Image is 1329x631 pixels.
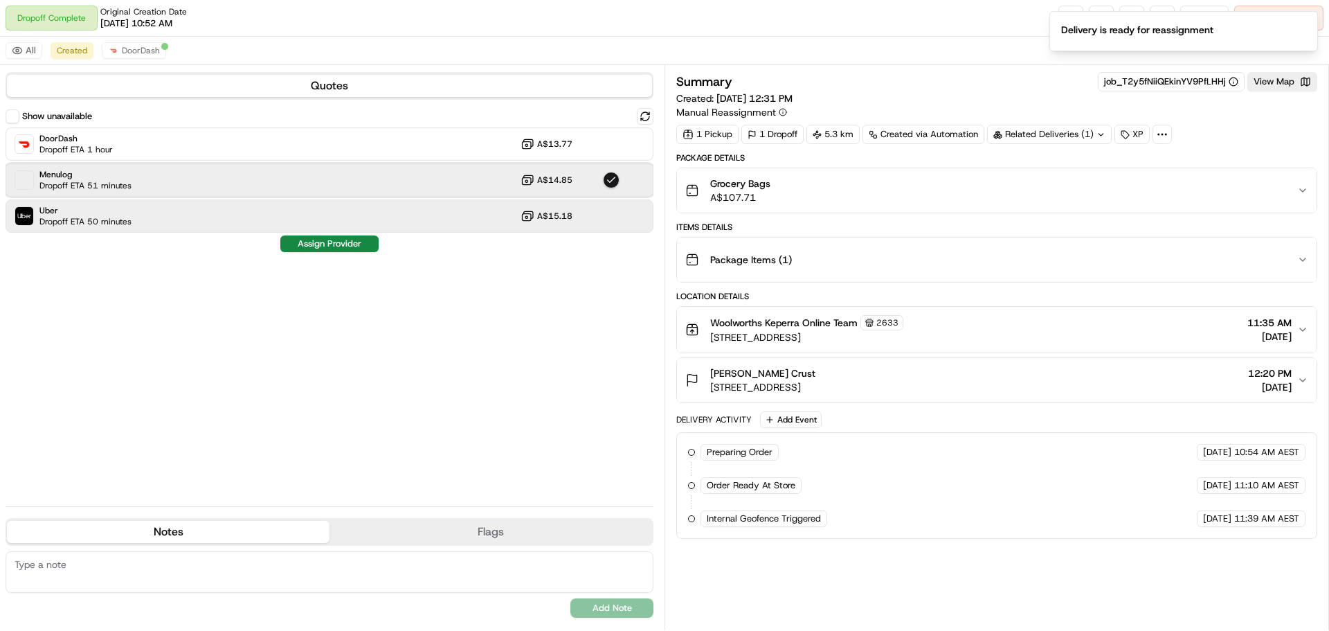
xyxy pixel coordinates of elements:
button: DoorDash [102,42,166,59]
span: [STREET_ADDRESS] [710,330,903,344]
span: DoorDash [39,133,113,144]
div: Delivery Activity [676,414,752,425]
span: Internal Geofence Triggered [707,513,821,525]
button: Woolworths Keperra Online Team2633[STREET_ADDRESS]11:35 AM[DATE] [677,307,1317,353]
span: Created: [676,91,793,105]
img: Uber [15,207,33,225]
span: Dropoff ETA 50 minutes [39,216,132,227]
div: Delivery is ready for reassignment [1061,23,1213,37]
div: Location Details [676,291,1317,302]
span: [PERSON_NAME] Crust [710,366,815,380]
span: Menulog [39,169,132,180]
span: 10:54 AM AEST [1234,446,1299,459]
span: [DATE] 10:52 AM [100,17,172,30]
button: job_T2y5fNiiQEkinYV9PfLHHj [1104,75,1238,88]
div: Related Deliveries (1) [987,125,1112,144]
span: [DATE] [1203,479,1231,492]
label: Show unavailable [22,110,92,123]
img: doordash_logo_v2.png [108,45,119,56]
span: DoorDash [122,45,160,56]
span: 11:35 AM [1247,316,1292,330]
button: Assign Provider [280,235,379,252]
span: Uber [39,205,132,216]
span: Created [57,45,87,56]
button: Package Items (1) [677,238,1317,282]
span: Grocery Bags [710,177,770,190]
span: A$13.77 [537,139,572,150]
div: Items Details [676,222,1317,233]
span: [DATE] [1203,513,1231,525]
button: [PERSON_NAME] Crust[STREET_ADDRESS]12:20 PM[DATE] [677,358,1317,402]
span: [DATE] [1248,380,1292,394]
span: A$14.85 [537,175,572,186]
button: Grocery BagsA$107.71 [677,168,1317,213]
span: 11:10 AM AEST [1234,479,1299,492]
span: Dropoff ETA 1 hour [39,144,113,155]
span: Order Ready At Store [707,479,795,492]
button: View Map [1247,72,1317,91]
span: Woolworths Keperra Online Team [710,316,858,330]
span: Dropoff ETA 51 minutes [39,180,132,191]
span: 11:39 AM AEST [1234,513,1299,525]
button: A$14.85 [521,173,572,187]
button: Add Event [760,411,822,428]
span: 12:20 PM [1248,366,1292,380]
span: 2633 [876,317,898,328]
div: 1 Pickup [676,125,739,144]
div: XP [1114,125,1150,144]
button: Notes [7,521,329,543]
button: A$13.77 [521,137,572,151]
span: [DATE] [1247,330,1292,344]
button: Manual Reassignment [676,105,787,119]
span: A$107.71 [710,190,770,204]
span: Manual Reassignment [676,105,776,119]
div: 5.3 km [806,125,860,144]
span: Package Items ( 1 ) [710,253,792,267]
a: Created via Automation [862,125,984,144]
div: 1 Dropoff [741,125,804,144]
button: Quotes [7,75,652,97]
button: A$15.18 [521,209,572,223]
button: Created [51,42,93,59]
span: [DATE] 12:31 PM [716,92,793,105]
span: A$15.18 [537,211,572,222]
span: Preparing Order [707,446,772,459]
div: Package Details [676,152,1317,163]
span: [STREET_ADDRESS] [710,380,815,394]
h3: Summary [676,75,732,88]
button: Flags [329,521,652,543]
button: All [6,42,42,59]
span: Original Creation Date [100,6,187,17]
span: [DATE] [1203,446,1231,459]
img: DoorDash [15,135,33,153]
